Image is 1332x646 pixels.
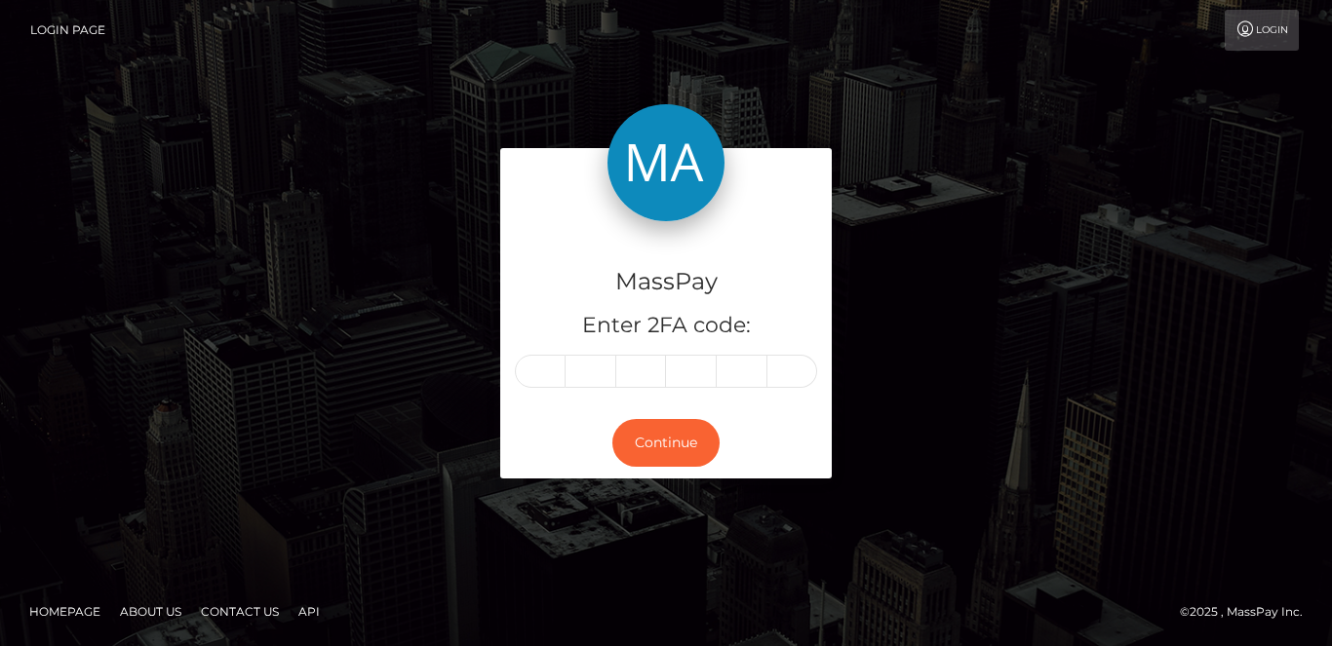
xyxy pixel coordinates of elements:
[291,596,328,627] a: API
[1225,10,1299,51] a: Login
[515,265,817,299] h4: MassPay
[21,596,108,627] a: Homepage
[612,419,720,467] button: Continue
[112,596,189,627] a: About Us
[607,104,725,221] img: MassPay
[515,311,817,341] h5: Enter 2FA code:
[193,596,287,627] a: Contact Us
[30,10,105,51] a: Login Page
[1180,601,1317,623] div: © 2025 , MassPay Inc.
